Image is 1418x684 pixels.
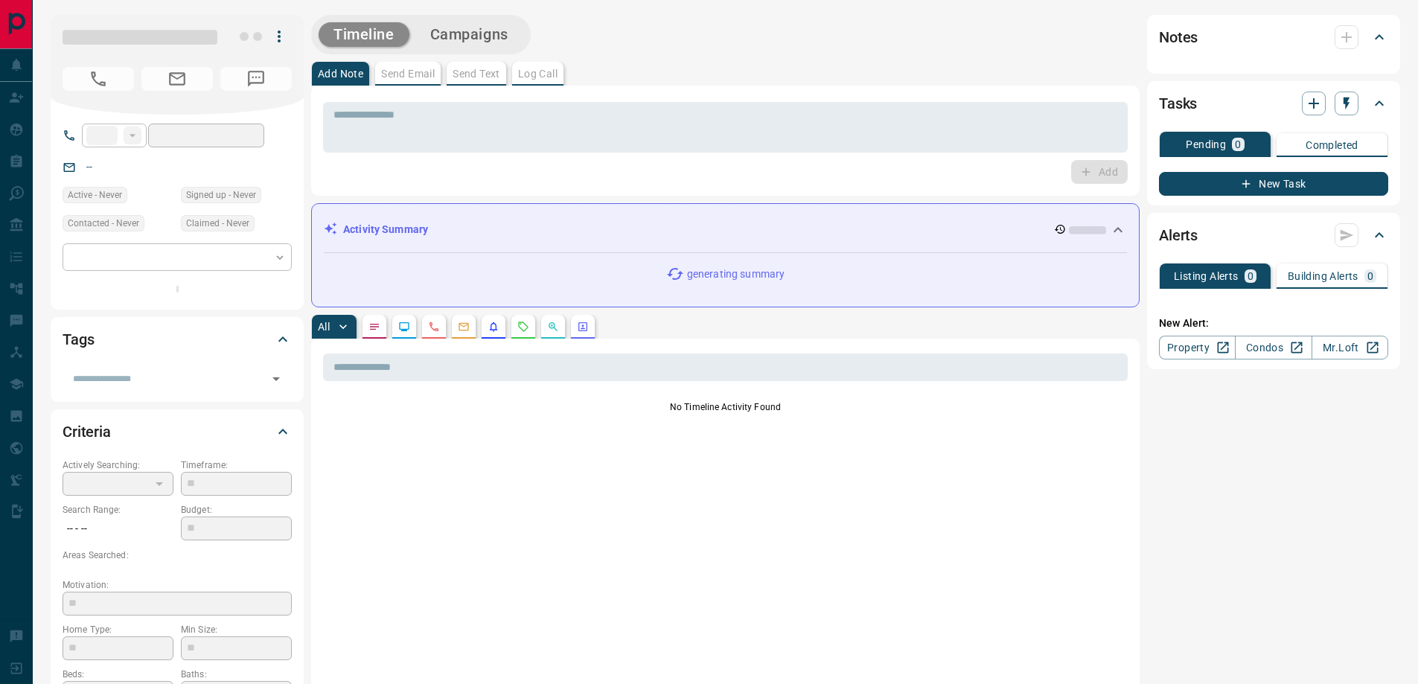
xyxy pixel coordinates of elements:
[1159,25,1198,49] h2: Notes
[186,216,249,231] span: Claimed - Never
[1312,336,1388,359] a: Mr.Loft
[415,22,523,47] button: Campaigns
[1159,172,1388,196] button: New Task
[1159,316,1388,331] p: New Alert:
[63,67,134,91] span: No Number
[577,321,589,333] svg: Agent Actions
[1235,139,1241,150] p: 0
[1159,19,1388,55] div: Notes
[1174,271,1239,281] p: Listing Alerts
[63,668,173,681] p: Beds:
[1306,140,1358,150] p: Completed
[368,321,380,333] svg: Notes
[318,322,330,332] p: All
[1248,271,1253,281] p: 0
[398,321,410,333] svg: Lead Browsing Activity
[181,458,292,472] p: Timeframe:
[141,67,213,91] span: No Email
[63,623,173,636] p: Home Type:
[687,266,785,282] p: generating summary
[318,68,363,79] p: Add Note
[68,188,122,202] span: Active - Never
[86,161,92,173] a: --
[547,321,559,333] svg: Opportunities
[1159,92,1197,115] h2: Tasks
[63,549,292,562] p: Areas Searched:
[1288,271,1358,281] p: Building Alerts
[186,188,256,202] span: Signed up - Never
[1159,86,1388,121] div: Tasks
[1159,223,1198,247] h2: Alerts
[517,321,529,333] svg: Requests
[63,327,94,351] h2: Tags
[181,668,292,681] p: Baths:
[181,503,292,517] p: Budget:
[1235,336,1312,359] a: Condos
[343,222,428,237] p: Activity Summary
[68,216,139,231] span: Contacted - Never
[63,414,292,450] div: Criteria
[63,322,292,357] div: Tags
[1367,271,1373,281] p: 0
[63,503,173,517] p: Search Range:
[63,458,173,472] p: Actively Searching:
[63,578,292,592] p: Motivation:
[323,400,1128,414] p: No Timeline Activity Found
[324,216,1127,243] div: Activity Summary
[181,623,292,636] p: Min Size:
[319,22,409,47] button: Timeline
[1159,217,1388,253] div: Alerts
[1186,139,1226,150] p: Pending
[458,321,470,333] svg: Emails
[488,321,499,333] svg: Listing Alerts
[63,420,111,444] h2: Criteria
[63,517,173,541] p: -- - --
[220,67,292,91] span: No Number
[266,368,287,389] button: Open
[428,321,440,333] svg: Calls
[1159,336,1236,359] a: Property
